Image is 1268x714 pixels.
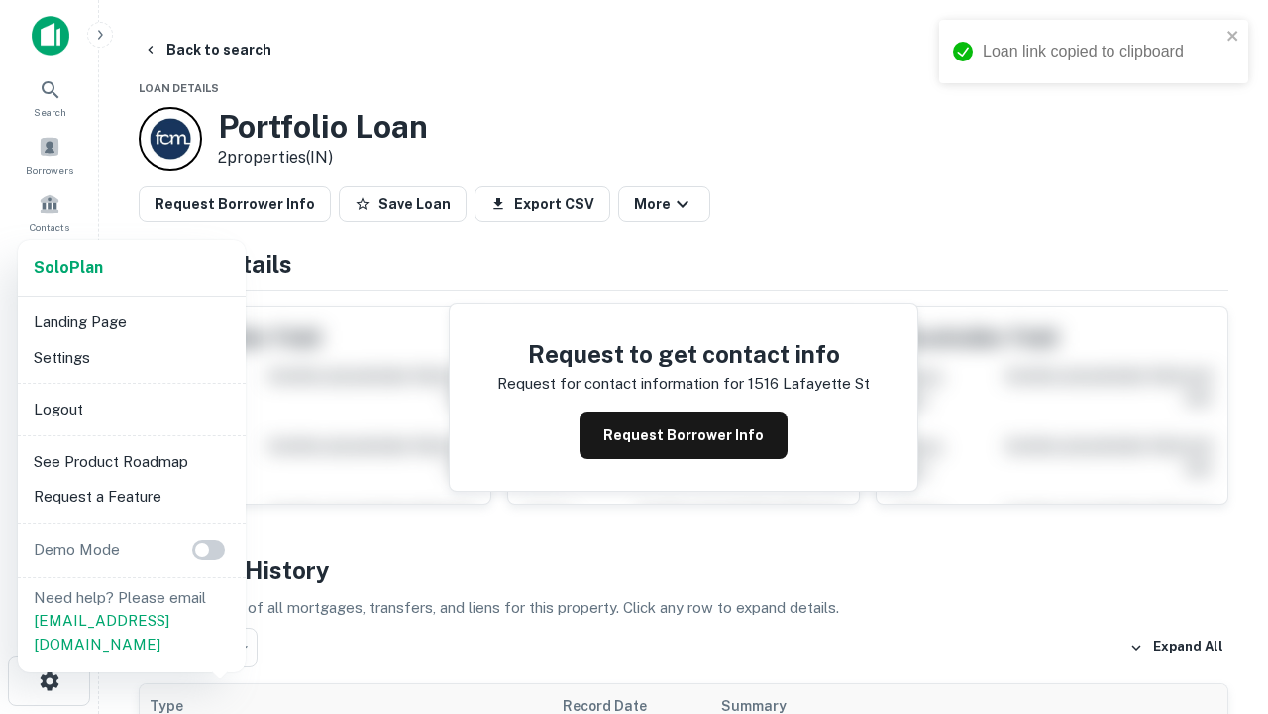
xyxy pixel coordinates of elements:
[26,340,238,376] li: Settings
[34,586,230,656] p: Need help? Please email
[34,612,169,653] a: [EMAIL_ADDRESS][DOMAIN_NAME]
[1226,28,1240,47] button: close
[26,392,238,427] li: Logout
[34,258,103,277] strong: Solo Plan
[983,40,1220,63] div: Loan link copied to clipboard
[34,256,103,280] a: SoloPlan
[26,538,128,562] p: Demo Mode
[26,304,238,340] li: Landing Page
[26,444,238,480] li: See Product Roadmap
[1169,555,1268,651] iframe: Chat Widget
[26,479,238,515] li: Request a Feature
